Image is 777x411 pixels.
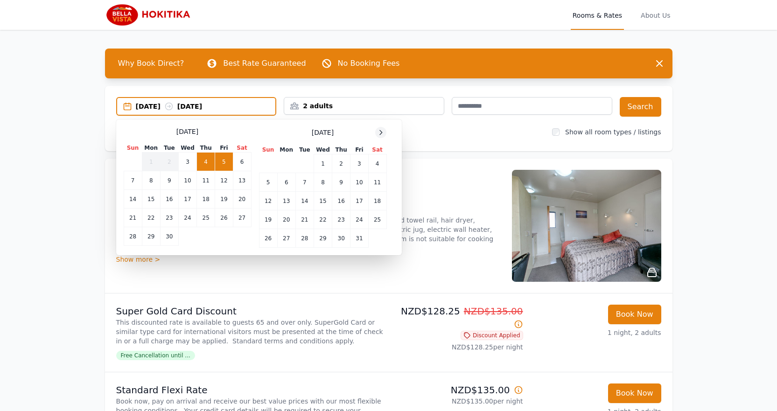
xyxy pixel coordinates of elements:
[277,192,295,210] td: 13
[332,192,350,210] td: 16
[259,192,277,210] td: 12
[332,173,350,192] td: 9
[160,227,178,246] td: 30
[233,171,251,190] td: 13
[178,209,196,227] td: 24
[215,153,233,171] td: 5
[368,210,386,229] td: 25
[142,144,160,153] th: Mon
[160,190,178,209] td: 16
[124,144,142,153] th: Sun
[160,209,178,227] td: 23
[116,383,385,397] p: Standard Flexi Rate
[314,154,332,173] td: 1
[142,153,160,171] td: 1
[392,383,523,397] p: NZD$135.00
[124,171,142,190] td: 7
[142,171,160,190] td: 8
[350,210,368,229] td: 24
[116,318,385,346] p: This discounted rate is available to guests 65 and over only. SuperGold Card or similar type card...
[223,58,306,69] p: Best Rate Guaranteed
[178,153,196,171] td: 3
[233,153,251,171] td: 6
[178,171,196,190] td: 10
[136,102,276,111] div: [DATE] [DATE]
[197,144,215,153] th: Thu
[368,173,386,192] td: 11
[178,190,196,209] td: 17
[464,306,523,317] span: NZD$135.00
[295,210,314,229] td: 21
[259,173,277,192] td: 5
[332,154,350,173] td: 2
[215,209,233,227] td: 26
[142,209,160,227] td: 22
[565,128,661,136] label: Show all room types / listings
[259,146,277,154] th: Sun
[350,192,368,210] td: 17
[124,227,142,246] td: 28
[197,209,215,227] td: 25
[215,171,233,190] td: 12
[608,305,661,324] button: Book Now
[124,209,142,227] td: 21
[116,305,385,318] p: Super Gold Card Discount
[368,154,386,173] td: 4
[215,144,233,153] th: Fri
[295,146,314,154] th: Tue
[350,173,368,192] td: 10
[277,146,295,154] th: Mon
[392,342,523,352] p: NZD$128.25 per night
[160,171,178,190] td: 9
[620,97,661,117] button: Search
[461,331,523,340] span: Discount Applied
[116,255,501,264] div: Show more >
[111,54,192,73] span: Why Book Direct?
[160,153,178,171] td: 2
[215,190,233,209] td: 19
[332,146,350,154] th: Thu
[233,209,251,227] td: 27
[314,146,332,154] th: Wed
[531,328,661,337] p: 1 night, 2 adults
[277,229,295,248] td: 27
[233,144,251,153] th: Sat
[277,173,295,192] td: 6
[392,397,523,406] p: NZD$135.00 per night
[277,210,295,229] td: 20
[350,146,368,154] th: Fri
[197,190,215,209] td: 18
[105,4,195,26] img: Bella Vista Hokitika
[259,229,277,248] td: 26
[314,210,332,229] td: 22
[368,192,386,210] td: 18
[295,229,314,248] td: 28
[142,227,160,246] td: 29
[314,192,332,210] td: 15
[338,58,400,69] p: No Booking Fees
[197,171,215,190] td: 11
[608,383,661,403] button: Book Now
[332,210,350,229] td: 23
[314,229,332,248] td: 29
[312,128,334,137] span: [DATE]
[392,305,523,331] p: NZD$128.25
[284,101,444,111] div: 2 adults
[160,144,178,153] th: Tue
[295,192,314,210] td: 14
[332,229,350,248] td: 30
[176,127,198,136] span: [DATE]
[350,229,368,248] td: 31
[314,173,332,192] td: 8
[350,154,368,173] td: 3
[116,351,195,360] span: Free Cancellation until ...
[178,144,196,153] th: Wed
[124,190,142,209] td: 14
[368,146,386,154] th: Sat
[295,173,314,192] td: 7
[233,190,251,209] td: 20
[142,190,160,209] td: 15
[197,153,215,171] td: 4
[259,210,277,229] td: 19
